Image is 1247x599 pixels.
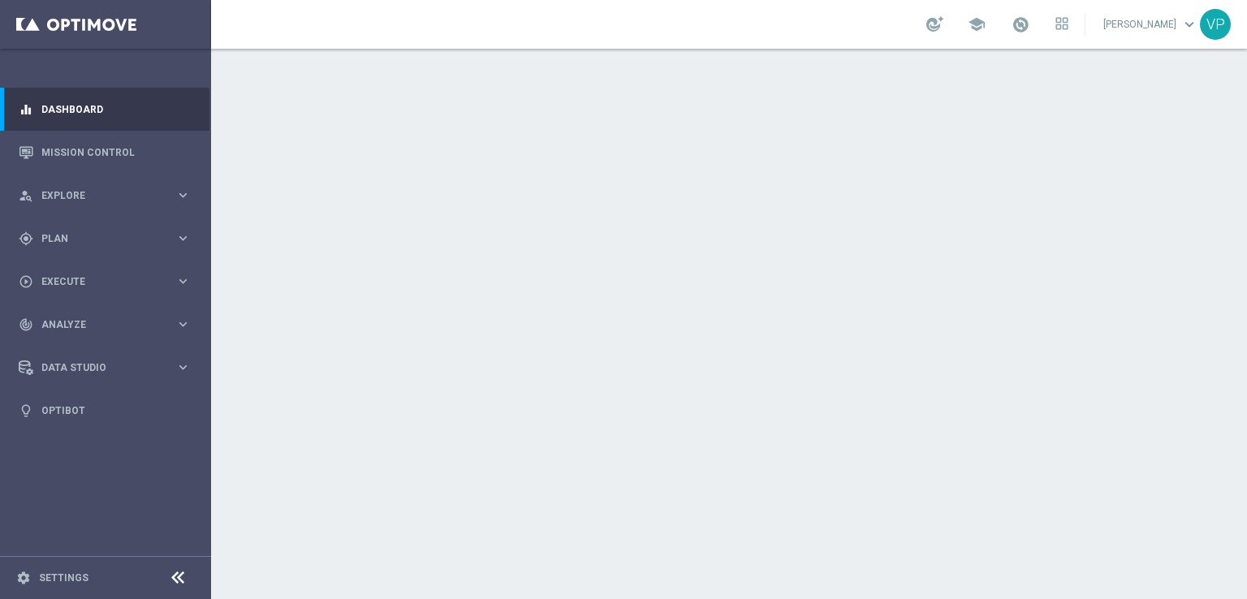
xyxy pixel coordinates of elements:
div: Data Studio [19,360,175,375]
button: person_search Explore keyboard_arrow_right [18,189,192,202]
div: Explore [19,188,175,203]
i: keyboard_arrow_right [175,187,191,203]
span: Explore [41,191,175,200]
i: track_changes [19,317,33,332]
div: Optibot [19,389,191,432]
button: gps_fixed Plan keyboard_arrow_right [18,232,192,245]
a: [PERSON_NAME]keyboard_arrow_down [1102,12,1200,37]
span: Execute [41,277,175,287]
i: person_search [19,188,33,203]
button: track_changes Analyze keyboard_arrow_right [18,318,192,331]
span: school [968,15,986,33]
i: settings [16,571,31,585]
i: lightbulb [19,403,33,418]
a: Dashboard [41,88,191,131]
i: gps_fixed [19,231,33,246]
div: Execute [19,274,175,289]
i: keyboard_arrow_right [175,231,191,246]
div: Plan [19,231,175,246]
i: keyboard_arrow_right [175,317,191,332]
a: Settings [39,573,88,583]
button: play_circle_outline Execute keyboard_arrow_right [18,275,192,288]
div: VP [1200,9,1231,40]
i: keyboard_arrow_right [175,360,191,375]
button: lightbulb Optibot [18,404,192,417]
button: Mission Control [18,146,192,159]
div: Mission Control [19,131,191,174]
button: Data Studio keyboard_arrow_right [18,361,192,374]
i: play_circle_outline [19,274,33,289]
i: keyboard_arrow_right [175,274,191,289]
div: Analyze [19,317,175,332]
button: equalizer Dashboard [18,103,192,116]
span: Analyze [41,320,175,330]
div: Dashboard [19,88,191,131]
a: Mission Control [41,131,191,174]
span: Data Studio [41,363,175,373]
a: Optibot [41,389,191,432]
span: keyboard_arrow_down [1180,15,1198,33]
i: equalizer [19,102,33,117]
span: Plan [41,234,175,243]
